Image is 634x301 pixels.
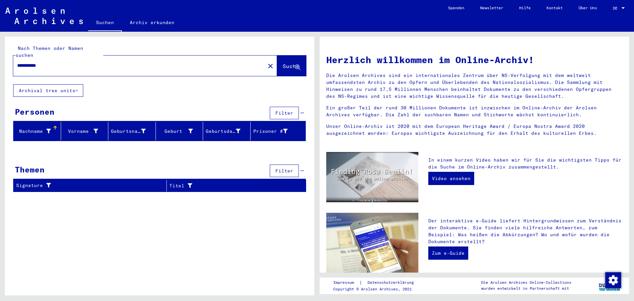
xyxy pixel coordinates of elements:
button: Archival tree units [13,84,83,97]
div: Vorname [64,128,98,135]
span: DE [613,6,620,11]
div: Geburtsname [111,128,146,135]
mat-header-cell: Geburtsdatum [203,122,251,140]
h1: Herzlich willkommen im Online-Archiv! [326,53,622,67]
button: Suche [277,56,306,76]
div: Personen [15,106,54,118]
a: Video ansehen [428,172,474,185]
div: Signature [16,182,158,189]
a: Datenschutzerklärung [362,279,422,286]
div: Signature [16,180,166,191]
p: Die Arolsen Archives sind ein internationales Zentrum über NS-Verfolgung mit dem weltweit umfasse... [326,72,622,100]
a: Impressum [333,279,359,286]
mat-header-cell: Nachname [14,122,61,140]
p: Die Arolsen Archives Online-Collections [481,280,571,285]
div: Geburtsdatum [206,126,250,136]
span: Suche [283,63,299,69]
div: Geburt‏ [158,128,193,135]
mat-header-cell: Vorname [61,122,109,140]
div: Themen [15,164,45,175]
div: Geburtsname [111,126,156,136]
mat-label: Nach Themen oder Namen suchen [16,45,83,58]
div: Nachname [16,126,61,136]
span: Filter [275,168,293,174]
div: Vorname [64,126,108,136]
p: In einem kurzen Video haben wir für Sie die wichtigsten Tipps für die Suche im Online-Archiv zusa... [428,157,622,170]
img: yv_logo.png [597,277,622,294]
button: Clear [264,59,277,72]
div: Prisoner # [253,126,298,136]
button: Filter [270,165,299,177]
div: Titel [169,180,298,191]
div: Prisoner # [253,128,288,135]
img: eguide.jpg [326,213,418,274]
a: Suchen [88,15,122,32]
img: video.jpg [326,152,418,202]
img: Zustimmung ändern [605,272,621,288]
a: Zum e-Guide [428,246,468,260]
a: Archiv erkunden [122,15,182,30]
mat-header-cell: Geburtsname [108,122,156,140]
p: Ein großer Teil der rund 30 Millionen Dokumente ist inzwischen im Online-Archiv der Arolsen Archi... [326,104,622,118]
p: Der interaktive e-Guide liefert Hintergrundwissen zum Verständnis der Dokumente. Sie finden viele... [428,217,622,245]
span: Filter [275,110,293,116]
p: Unser Online-Archiv ist 2020 mit dem European Heritage Award / Europa Nostra Award 2020 ausgezeic... [326,123,622,137]
div: Titel [169,182,290,189]
div: Geburtsdatum [206,128,240,135]
mat-header-cell: Geburt‏ [156,122,203,140]
div: Nachname [16,128,51,135]
button: Filter [270,107,299,119]
mat-icon: close [266,62,274,70]
div: Geburt‏ [158,126,203,136]
img: Arolsen_neg.svg [5,8,83,24]
p: Copyright © Arolsen Archives, 2021 [333,286,422,292]
div: | [333,279,422,286]
mat-header-cell: Prisoner # [251,122,306,140]
p: wurden entwickelt in Partnerschaft mit [481,285,571,291]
